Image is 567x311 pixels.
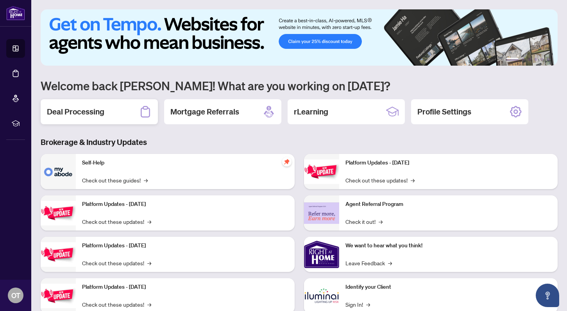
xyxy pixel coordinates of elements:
[41,137,558,148] h3: Brokerage & Industry Updates
[417,106,471,117] h2: Profile Settings
[379,217,383,226] span: →
[345,159,552,167] p: Platform Updates - [DATE]
[41,78,558,93] h1: Welcome back [PERSON_NAME]! What are you working on [DATE]?
[366,300,370,309] span: →
[41,284,76,308] img: Platform Updates - July 8, 2025
[147,217,151,226] span: →
[388,259,392,267] span: →
[345,283,552,291] p: Identify your Client
[528,58,531,61] button: 3
[82,217,151,226] a: Check out these updates!→
[540,58,544,61] button: 5
[294,106,328,117] h2: rLearning
[345,217,383,226] a: Check it out!→
[11,290,20,301] span: OT
[82,176,148,184] a: Check out these guides!→
[47,106,104,117] h2: Deal Processing
[41,242,76,267] img: Platform Updates - July 21, 2025
[147,300,151,309] span: →
[547,58,550,61] button: 6
[411,176,415,184] span: →
[82,259,151,267] a: Check out these updates!→
[82,241,288,250] p: Platform Updates - [DATE]
[304,202,339,224] img: Agent Referral Program
[536,284,559,307] button: Open asap
[82,283,288,291] p: Platform Updates - [DATE]
[82,200,288,209] p: Platform Updates - [DATE]
[304,237,339,272] img: We want to hear what you think!
[345,300,370,309] a: Sign In!→
[282,157,292,166] span: pushpin
[147,259,151,267] span: →
[345,200,552,209] p: Agent Referral Program
[41,9,558,66] img: Slide 0
[522,58,525,61] button: 2
[41,154,76,189] img: Self-Help
[41,201,76,225] img: Platform Updates - September 16, 2025
[144,176,148,184] span: →
[304,159,339,184] img: Platform Updates - June 23, 2025
[506,58,519,61] button: 1
[345,241,552,250] p: We want to hear what you think!
[170,106,239,117] h2: Mortgage Referrals
[82,300,151,309] a: Check out these updates!→
[345,259,392,267] a: Leave Feedback→
[82,159,288,167] p: Self-Help
[6,6,25,20] img: logo
[534,58,537,61] button: 4
[345,176,415,184] a: Check out these updates!→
